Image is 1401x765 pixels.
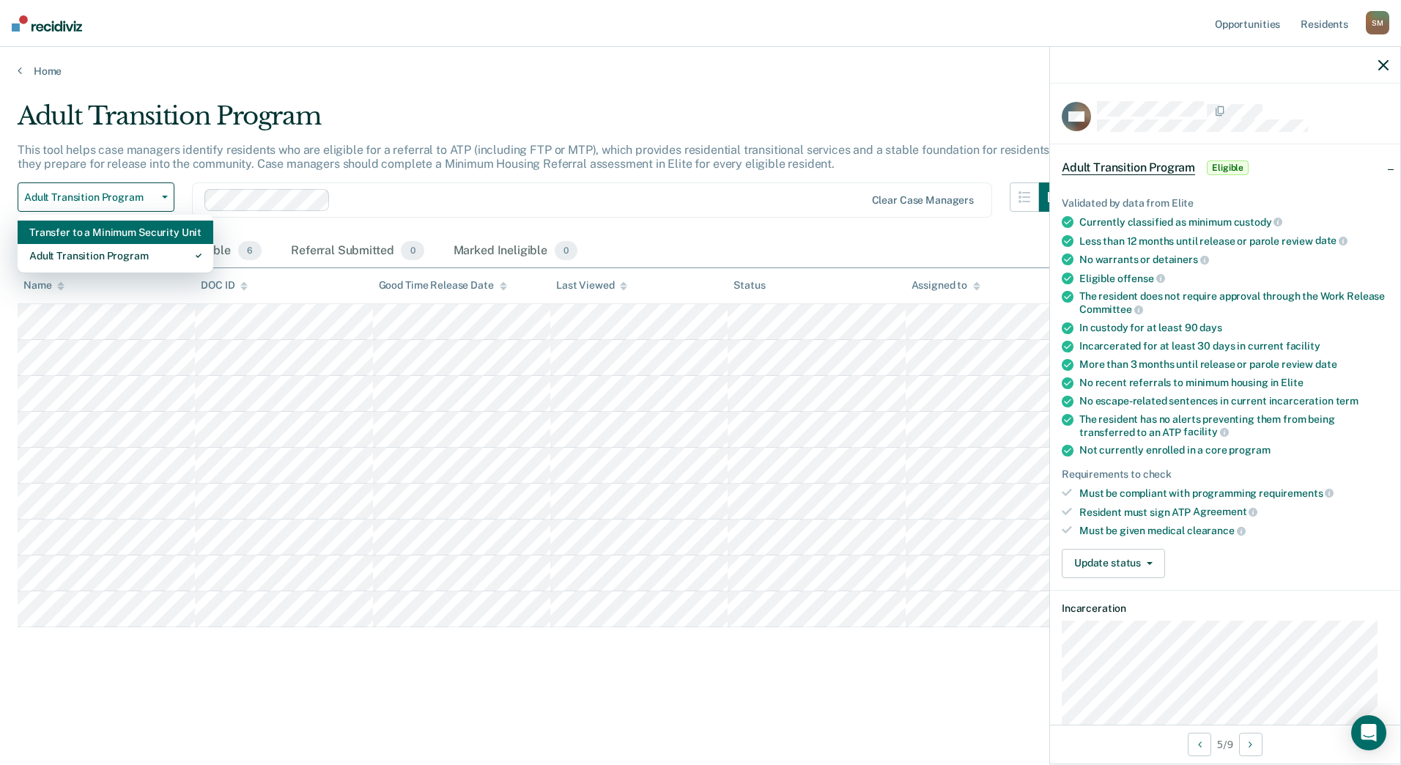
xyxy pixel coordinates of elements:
[1229,444,1270,456] span: program
[379,279,507,292] div: Good Time Release Date
[1193,506,1258,517] span: Agreement
[1286,340,1320,352] span: facility
[18,143,1065,171] p: This tool helps case managers identify residents who are eligible for a referral to ATP (includin...
[1050,144,1400,191] div: Adult Transition ProgramEligible
[1062,602,1389,615] dt: Incarceration
[1050,725,1400,764] div: 5 / 9
[18,101,1068,143] div: Adult Transition Program
[1079,413,1389,438] div: The resident has no alerts preventing them from being transferred to an ATP
[1315,234,1348,246] span: date
[1062,468,1389,481] div: Requirements to check
[1062,549,1165,578] button: Update status
[1336,395,1359,407] span: term
[1188,733,1211,756] button: Previous Opportunity
[1079,444,1389,457] div: Not currently enrolled in a core
[1281,377,1303,388] span: Elite
[401,241,424,260] span: 0
[555,241,577,260] span: 0
[1079,395,1389,407] div: No escape-related sentences in current incarceration
[1259,487,1334,499] span: requirements
[556,279,627,292] div: Last Viewed
[29,221,202,244] div: Transfer to a Minimum Security Unit
[29,244,202,267] div: Adult Transition Program
[1199,322,1221,333] span: days
[238,241,262,260] span: 6
[733,279,765,292] div: Status
[23,279,64,292] div: Name
[1315,358,1337,370] span: date
[1079,234,1389,248] div: Less than 12 months until release or parole review
[18,64,1383,78] a: Home
[24,191,156,204] span: Adult Transition Program
[1079,322,1389,334] div: In custody for at least 90
[1079,377,1389,389] div: No recent referrals to minimum housing in
[1079,340,1389,352] div: Incarcerated for at least 30 days in current
[1079,487,1389,500] div: Must be compliant with programming
[1117,273,1165,284] span: offense
[1234,216,1283,228] span: custody
[1079,303,1143,315] span: Committee
[451,235,581,267] div: Marked Ineligible
[201,279,248,292] div: DOC ID
[1239,733,1263,756] button: Next Opportunity
[912,279,980,292] div: Assigned to
[1079,358,1389,371] div: More than 3 months until release or parole review
[1079,215,1389,229] div: Currently classified as minimum
[1351,715,1386,750] div: Open Intercom Messenger
[12,15,82,32] img: Recidiviz
[1079,524,1389,537] div: Must be given medical
[1187,525,1246,536] span: clearance
[872,194,974,207] div: Clear case managers
[1079,290,1389,315] div: The resident does not require approval through the Work Release
[288,235,426,267] div: Referral Submitted
[1207,160,1249,175] span: Eligible
[1079,272,1389,285] div: Eligible
[1079,253,1389,266] div: No warrants or
[1366,11,1389,34] div: S M
[1183,426,1229,437] span: facility
[1062,160,1195,175] span: Adult Transition Program
[1079,506,1389,519] div: Resident must sign ATP
[1062,197,1389,210] div: Validated by data from Elite
[1153,254,1209,265] span: detainers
